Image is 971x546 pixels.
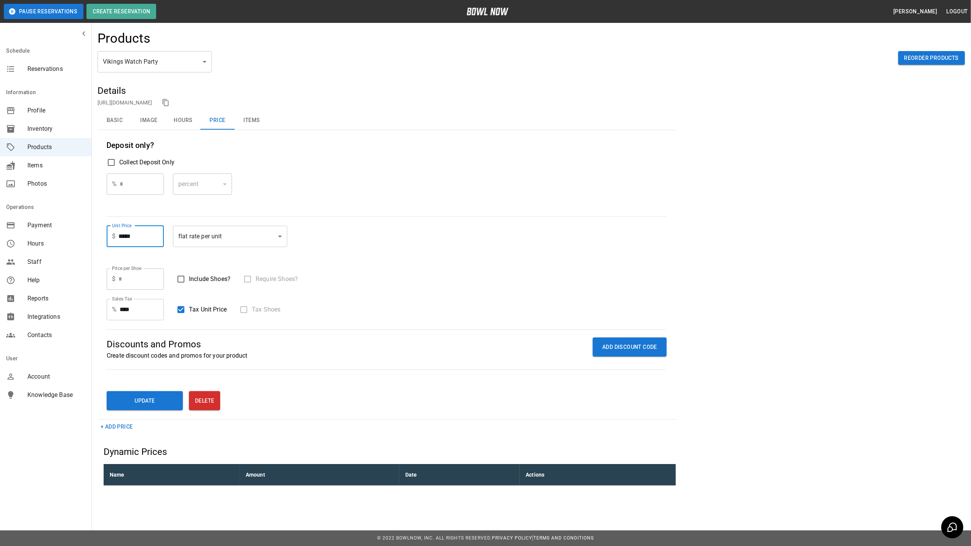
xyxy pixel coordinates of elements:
img: logo [467,8,509,15]
a: Privacy Policy [492,535,532,541]
button: Image [132,111,166,130]
span: Reports [27,294,85,303]
span: Require Shoes? [256,275,298,284]
span: Knowledge Base [27,390,85,400]
span: © 2022 BowlNow, Inc. All Rights Reserved. [377,535,492,541]
table: sticky table [104,464,676,486]
button: Items [235,111,269,130]
p: % [112,305,117,314]
p: Discounts and Promos [107,337,247,351]
div: percent [173,173,232,195]
span: Help [27,276,85,285]
h4: Products [98,31,150,47]
p: $ [112,275,115,284]
span: Staff [27,257,85,267]
button: Pause Reservations [4,4,83,19]
span: Products [27,143,85,152]
button: Basic [98,111,132,130]
span: Tax Shoes [252,305,280,314]
p: Create discount codes and promos for your product [107,351,247,360]
div: Vikings Watch Party [98,51,212,72]
span: Collect Deposit Only [119,158,174,167]
span: Photos [27,179,85,188]
span: Account [27,372,85,381]
h5: Details [98,85,676,97]
button: copy link [160,97,171,108]
a: [URL][DOMAIN_NAME] [98,100,152,106]
span: Include Shoes? [189,275,230,284]
h6: Deposit only? [107,139,667,151]
button: Delete [189,391,220,410]
span: Tax Unit Price [189,305,227,314]
span: Profile [27,106,85,115]
button: Create Reservation [86,4,156,19]
button: Update [107,391,183,410]
h5: Dynamic Prices [104,446,676,458]
button: Hours [166,111,200,130]
button: [PERSON_NAME] [890,5,940,19]
span: Payment [27,221,85,230]
p: % [112,180,117,189]
p: $ [112,232,115,241]
a: Terms and Conditions [533,535,594,541]
button: Price [200,111,235,130]
button: ADD DISCOUNT CODE [593,337,667,357]
div: flat rate per unit [173,226,287,247]
span: Reservations [27,64,85,74]
button: Logout [944,5,971,19]
span: Integrations [27,312,85,321]
button: + Add Price [98,420,136,434]
span: Hours [27,239,85,248]
th: Name [104,464,240,486]
span: Inventory [27,124,85,133]
span: Items [27,161,85,170]
th: Actions [520,464,676,486]
div: basic tabs example [98,111,676,130]
button: Reorder Products [898,51,965,65]
th: Amount [240,464,399,486]
th: Date [399,464,520,486]
span: Contacts [27,331,85,340]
